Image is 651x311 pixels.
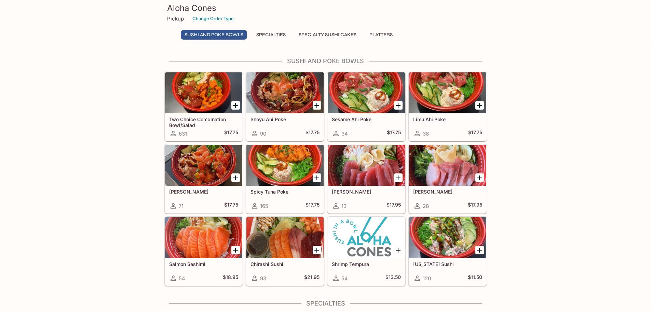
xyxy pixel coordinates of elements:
[394,246,403,254] button: Add Shrimp Tempura
[328,72,405,113] div: Sesame Ahi Poke
[409,217,487,286] a: [US_STATE] Sushi120$11.50
[260,203,268,209] span: 165
[179,203,184,209] span: 71
[313,101,321,110] button: Add Shoyu Ahi Poke
[409,145,486,186] div: Hamachi Sashimi
[165,72,242,113] div: Two Choice Combination Bowl/Salad
[304,274,320,282] h5: $21.95
[332,189,401,195] h5: [PERSON_NAME]
[169,116,238,128] h5: Two Choice Combination Bowl/Salad
[246,144,324,213] a: Spicy Tuna Poke165$17.75
[260,130,266,137] span: 90
[164,57,487,65] h4: Sushi and Poke Bowls
[423,203,429,209] span: 28
[179,130,187,137] span: 631
[246,145,324,186] div: Spicy Tuna Poke
[423,130,429,137] span: 38
[164,300,487,307] h4: Specialties
[413,189,482,195] h5: [PERSON_NAME]
[409,72,486,113] div: Limu Ahi Poke
[409,72,487,141] a: Limu Ahi Poke38$17.75
[246,72,324,113] div: Shoyu Ahi Poke
[167,3,484,13] h3: Aloha Cones
[250,116,320,122] h5: Shoyu Ahi Poke
[468,274,482,282] h5: $11.50
[341,203,347,209] span: 13
[327,144,405,213] a: [PERSON_NAME]13$17.95
[332,116,401,122] h5: Sesame Ahi Poke
[165,217,243,286] a: Salmon Sashimi54$18.95
[385,274,401,282] h5: $13.50
[179,275,185,282] span: 54
[409,217,486,258] div: California Sushi
[341,130,348,137] span: 34
[165,144,243,213] a: [PERSON_NAME]71$17.75
[313,246,321,254] button: Add Chirashi Sushi
[231,101,240,110] button: Add Two Choice Combination Bowl/Salad
[328,217,405,258] div: Shrimp Tempura
[246,72,324,141] a: Shoyu Ahi Poke90$17.75
[306,129,320,138] h5: $17.75
[295,30,360,40] button: Specialty Sushi Cakes
[224,202,238,210] h5: $17.75
[246,217,324,258] div: Chirashi Sushi
[231,246,240,254] button: Add Salmon Sashimi
[386,202,401,210] h5: $17.95
[224,129,238,138] h5: $17.75
[423,275,431,282] span: 120
[167,15,184,22] p: Pickup
[165,145,242,186] div: Wasabi Masago Ahi Poke
[468,129,482,138] h5: $17.75
[231,173,240,182] button: Add Wasabi Masago Ahi Poke
[413,116,482,122] h5: Limu Ahi Poke
[306,202,320,210] h5: $17.75
[181,30,247,40] button: Sushi and Poke Bowls
[413,261,482,267] h5: [US_STATE] Sushi
[366,30,396,40] button: Platters
[409,144,487,213] a: [PERSON_NAME]28$17.95
[394,101,403,110] button: Add Sesame Ahi Poke
[341,275,348,282] span: 54
[327,217,405,286] a: Shrimp Tempura54$13.50
[475,173,484,182] button: Add Hamachi Sashimi
[246,217,324,286] a: Chirashi Sushi93$21.95
[260,275,266,282] span: 93
[475,101,484,110] button: Add Limu Ahi Poke
[475,246,484,254] button: Add California Sushi
[169,189,238,195] h5: [PERSON_NAME]
[328,145,405,186] div: Maguro Sashimi
[165,72,243,141] a: Two Choice Combination Bowl/Salad631$17.75
[387,129,401,138] h5: $17.75
[468,202,482,210] h5: $17.95
[165,217,242,258] div: Salmon Sashimi
[223,274,238,282] h5: $18.95
[327,72,405,141] a: Sesame Ahi Poke34$17.75
[313,173,321,182] button: Add Spicy Tuna Poke
[394,173,403,182] button: Add Maguro Sashimi
[169,261,238,267] h5: Salmon Sashimi
[253,30,289,40] button: Specialties
[250,189,320,195] h5: Spicy Tuna Poke
[250,261,320,267] h5: Chirashi Sushi
[332,261,401,267] h5: Shrimp Tempura
[189,13,237,24] button: Change Order Type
